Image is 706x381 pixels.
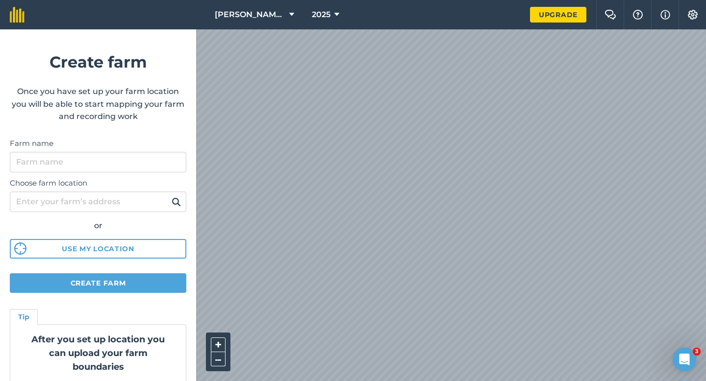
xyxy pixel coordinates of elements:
h4: Tip [18,311,29,322]
iframe: Intercom live chat [673,348,696,371]
img: svg+xml;base64,PHN2ZyB4bWxucz0iaHR0cDovL3d3dy53My5vcmcvMjAwMC9zdmciIHdpZHRoPSIxNyIgaGVpZ2h0PSIxNy... [660,9,670,21]
span: 2025 [312,9,330,21]
button: – [211,352,226,366]
button: Use my location [10,239,186,259]
a: Upgrade [530,7,586,23]
img: Two speech bubbles overlapping with the left bubble in the forefront [605,10,616,20]
img: A cog icon [687,10,699,20]
div: or [10,219,186,232]
h1: Create farm [10,49,186,74]
input: Farm name [10,152,186,172]
span: 3 [693,348,701,356]
strong: After you set up location you can upload your farm boundaries [31,334,165,372]
img: svg%3e [14,242,26,255]
button: Create farm [10,273,186,293]
p: Once you have set up your farm location you will be able to start mapping your farm and recording... [10,85,186,123]
img: fieldmargin Logo [10,7,25,23]
img: svg+xml;base64,PHN2ZyB4bWxucz0iaHR0cDovL3d3dy53My5vcmcvMjAwMC9zdmciIHdpZHRoPSIxOSIgaGVpZ2h0PSIyNC... [172,196,181,208]
span: [PERSON_NAME] & Sons [215,9,285,21]
input: Enter your farm’s address [10,191,186,212]
label: Choose farm location [10,177,186,189]
label: Farm name [10,138,186,149]
img: A question mark icon [632,10,644,20]
button: + [211,337,226,352]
